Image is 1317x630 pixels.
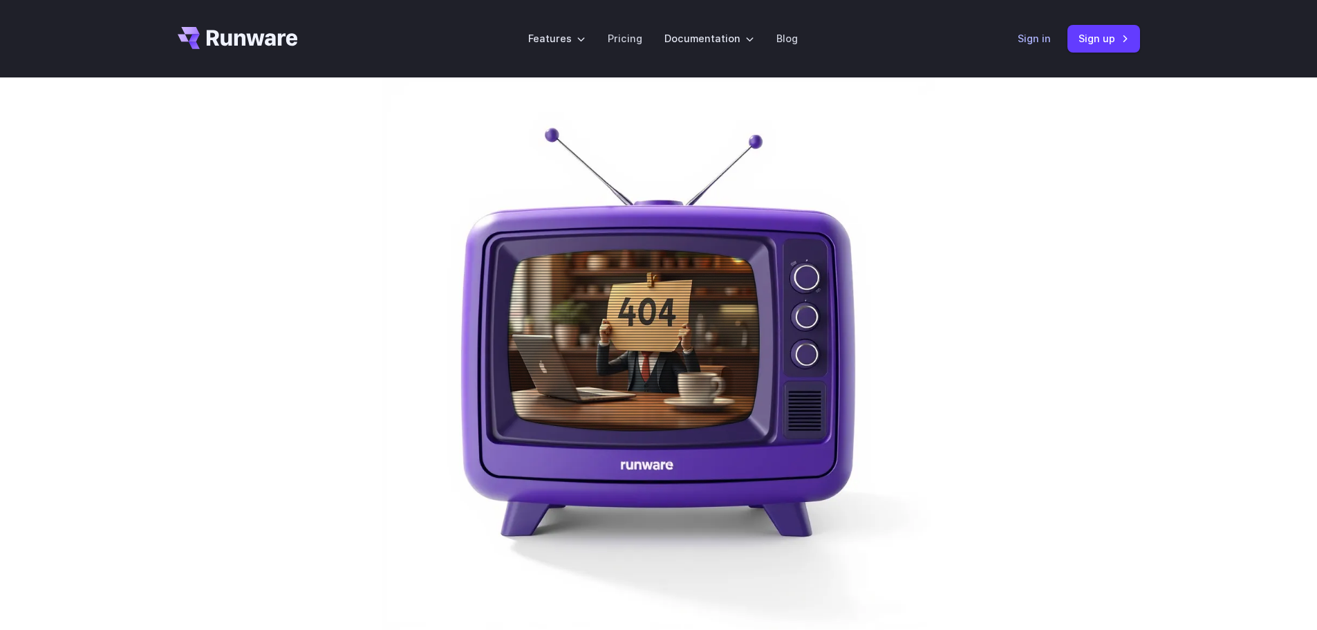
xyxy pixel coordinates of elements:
[1018,30,1051,46] a: Sign in
[1067,25,1140,52] a: Sign up
[528,30,586,46] label: Features
[776,30,798,46] a: Blog
[178,27,298,49] a: Go to /
[664,30,754,46] label: Documentation
[608,30,642,46] a: Pricing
